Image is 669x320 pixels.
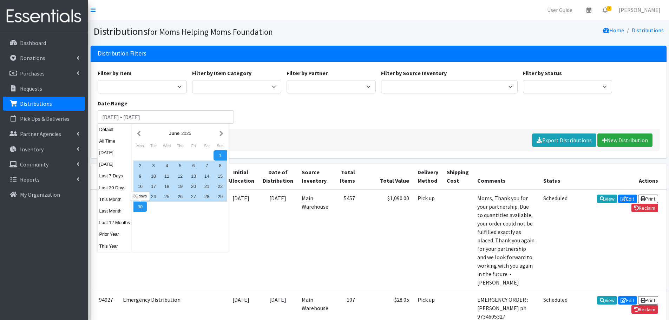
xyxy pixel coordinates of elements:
div: 4 [160,161,173,171]
button: [DATE] [98,148,132,158]
strong: June [169,131,179,136]
div: Tuesday [147,141,160,150]
button: Prior Year [98,229,132,239]
th: Shipping Cost [442,164,473,189]
div: 29 [214,191,227,202]
a: Community [3,157,85,171]
div: 13 [187,171,200,181]
div: Sunday [214,141,227,150]
div: 12 [173,171,187,181]
a: Donations [3,51,85,65]
p: Community [20,161,48,168]
p: Inventory [20,146,44,153]
a: Export Distributions [532,133,596,147]
div: 26 [173,191,187,202]
button: This Month [98,194,132,204]
a: 3 [597,3,613,17]
button: Last 12 Months [98,217,132,228]
td: [DATE] [258,189,297,291]
th: Total Items [333,164,359,189]
button: This Year [98,241,132,251]
a: Edit [618,296,637,305]
div: 5 [173,161,187,171]
th: Total Value [359,164,413,189]
div: 6 [187,161,200,171]
label: Date Range [98,99,127,107]
h1: Distributions [93,25,376,38]
div: 15 [214,171,227,181]
a: Requests [3,81,85,96]
button: [DATE] [98,159,132,169]
a: Distributions [3,97,85,111]
a: My Organization [3,188,85,202]
p: Dashboard [20,39,46,46]
p: Distributions [20,100,52,107]
a: Pick Ups & Deliveries [3,112,85,126]
label: Filter by Item [98,69,132,77]
p: Purchases [20,70,45,77]
a: Distributions [632,27,664,34]
th: Initial Allocation [223,164,258,189]
button: Default [98,124,132,135]
th: Delivery Method [413,164,442,189]
a: View [597,195,617,203]
a: Reclaim [631,305,658,314]
p: Reports [20,176,40,183]
button: Last Month [98,206,132,216]
div: 30 [133,202,147,212]
div: 11 [160,171,173,181]
a: Purchases [3,66,85,80]
div: 19 [173,181,187,191]
div: 28 [200,191,214,202]
a: [PERSON_NAME] [613,3,666,17]
a: User Guide [542,3,578,17]
div: 10 [147,171,160,181]
div: 3 [147,161,160,171]
small: for Moms Helping Moms Foundation [147,27,273,37]
a: Partner Agencies [3,127,85,141]
p: Requests [20,85,42,92]
td: Moms, Thank you for your partnership. Due to quantities available, your order could not be fulfil... [473,189,539,291]
div: 25 [160,191,173,202]
button: Last 30 Days [98,183,132,193]
div: Monday [133,141,147,150]
div: Wednesday [160,141,173,150]
div: 27 [187,191,200,202]
div: 14 [200,171,214,181]
a: Edit [618,195,637,203]
div: Thursday [173,141,187,150]
div: 17 [147,181,160,191]
a: Print [638,195,658,203]
a: Inventory [3,142,85,156]
div: 20 [187,181,200,191]
div: 2 [133,161,147,171]
a: Dashboard [3,36,85,50]
p: Partner Agencies [20,130,61,137]
div: 21 [200,181,214,191]
td: 94860 [91,189,119,291]
div: 1 [214,150,227,161]
p: Donations [20,54,45,61]
a: Print [638,296,658,305]
img: HumanEssentials [3,5,85,28]
button: Last 7 Days [98,171,132,181]
a: New Distribution [597,133,652,147]
a: Reports [3,172,85,187]
a: Reclaim [631,204,658,212]
div: 16 [133,181,147,191]
th: ID [91,164,119,189]
div: 18 [160,181,173,191]
label: Filter by Status [523,69,562,77]
td: Scheduled [539,189,572,291]
th: Actions [572,164,667,189]
td: [DATE] [223,189,258,291]
label: Filter by Partner [287,69,328,77]
div: Saturday [200,141,214,150]
a: View [597,296,617,305]
th: Comments [473,164,539,189]
p: My Organization [20,191,60,198]
div: Friday [187,141,200,150]
td: 5457 [333,189,359,291]
p: Pick Ups & Deliveries [20,115,70,122]
th: Date of Distribution [258,164,297,189]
